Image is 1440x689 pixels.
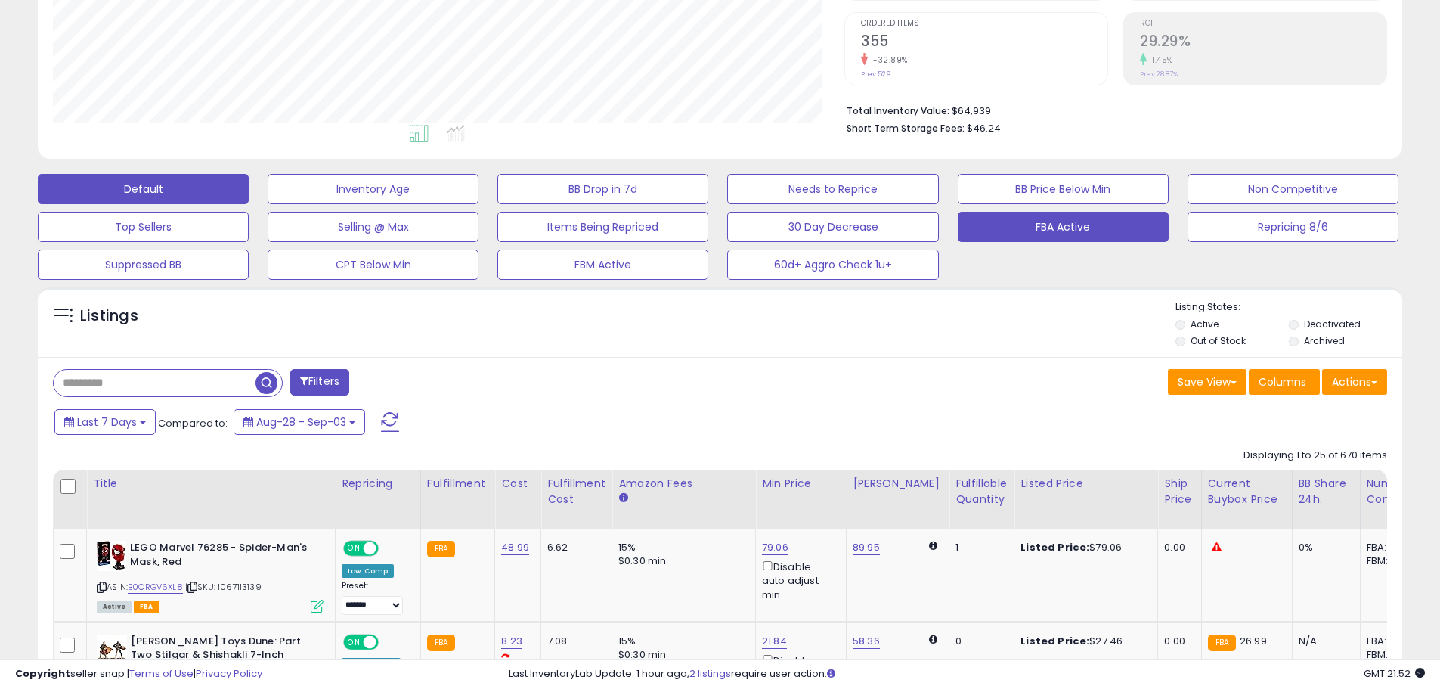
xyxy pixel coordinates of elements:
b: Total Inventory Value: [847,104,949,117]
div: Disable auto adjust min [762,558,835,602]
button: Selling @ Max [268,212,478,242]
div: 0.00 [1164,635,1189,648]
button: 60d+ Aggro Check 1u+ [727,250,938,280]
h2: 29.29% [1140,33,1386,53]
button: Columns [1249,369,1320,395]
span: All listings currently available for purchase on Amazon [97,601,132,613]
button: Top Sellers [38,212,249,242]
small: 1.45% [1147,54,1173,66]
span: OFF [376,635,401,648]
button: Aug-28 - Sep-03 [234,409,365,435]
div: $79.06 [1020,541,1146,554]
span: Columns [1259,374,1306,390]
div: Ship Price [1164,476,1194,507]
b: LEGO Marvel 76285 - Spider-Man's Mask, Red [130,541,314,573]
label: Out of Stock [1191,334,1246,347]
div: 6.62 [547,541,600,554]
button: Non Competitive [1188,174,1398,204]
a: 58.36 [853,634,880,649]
li: $64,939 [847,101,1376,119]
small: -32.89% [868,54,908,66]
a: B0CRGV6XL8 [128,581,183,594]
a: 89.95 [853,540,880,555]
button: Actions [1322,369,1387,395]
small: Prev: 529 [861,70,891,79]
button: Repricing 8/6 [1188,212,1398,242]
a: 8.23 [501,634,522,649]
a: Terms of Use [129,666,194,681]
button: BB Price Below Min [958,174,1169,204]
div: Displaying 1 to 25 of 670 items [1243,448,1387,463]
span: 26.99 [1240,634,1267,648]
div: Low. Comp [342,564,394,578]
h2: 355 [861,33,1107,53]
span: ROI [1140,20,1386,28]
label: Archived [1304,334,1345,347]
div: Repricing [342,476,414,492]
div: Preset: [342,581,409,615]
div: BB Share 24h. [1299,476,1354,507]
span: $46.24 [967,121,1001,135]
button: Suppressed BB [38,250,249,280]
button: Default [38,174,249,204]
div: $0.30 min [618,554,744,568]
button: FBA Active [958,212,1169,242]
div: Title [93,476,329,492]
div: 0.00 [1164,541,1189,554]
div: Last InventoryLab Update: 1 hour ago, require user action. [509,667,1425,681]
h5: Listings [80,306,138,327]
span: Compared to: [158,416,228,430]
div: Fulfillable Quantity [955,476,1008,507]
label: Deactivated [1304,318,1361,331]
div: ASIN: [97,541,324,611]
small: Prev: 28.87% [1140,70,1178,79]
a: 79.06 [762,540,788,555]
div: [PERSON_NAME] [853,476,943,492]
div: Amazon Fees [618,476,749,492]
div: seller snap | | [15,667,262,681]
span: ON [345,542,364,555]
span: FBA [134,601,159,613]
div: Min Price [762,476,840,492]
div: 7.08 [547,635,600,648]
div: FBA: 7 [1367,541,1417,554]
img: 41xP01VhDHL._SL40_.jpg [97,635,127,665]
a: Privacy Policy [196,666,262,681]
div: Current Buybox Price [1208,476,1286,507]
span: 2025-09-11 21:52 GMT [1364,666,1425,681]
div: Listed Price [1020,476,1151,492]
span: Aug-28 - Sep-03 [256,414,346,430]
div: 15% [618,541,744,554]
button: FBM Active [497,250,708,280]
small: Amazon Fees. [618,492,627,505]
div: 0% [1299,541,1349,554]
div: Fulfillment [427,476,488,492]
div: 15% [618,635,744,648]
div: $27.46 [1020,635,1146,648]
span: | SKU: 1067113139 [185,581,262,593]
div: FBA: 8 [1367,635,1417,648]
div: Num of Comp. [1367,476,1422,507]
b: Listed Price: [1020,540,1089,554]
div: 0 [955,635,1002,648]
span: Ordered Items [861,20,1107,28]
a: 48.99 [501,540,529,555]
div: FBM: 12 [1367,554,1417,568]
small: FBA [1208,635,1236,651]
div: 1 [955,541,1002,554]
a: 21.84 [762,634,787,649]
div: Fulfillment Cost [547,476,605,507]
button: Filters [290,369,349,396]
div: N/A [1299,635,1349,648]
b: Short Term Storage Fees: [847,122,965,135]
small: FBA [427,541,455,557]
img: 418IGHHdnXL._SL40_.jpg [97,541,126,571]
button: Needs to Reprice [727,174,938,204]
button: Items Being Repriced [497,212,708,242]
button: Inventory Age [268,174,478,204]
button: Save View [1168,369,1246,395]
span: Last 7 Days [77,414,137,430]
button: Last 7 Days [54,409,156,435]
div: Cost [501,476,534,492]
span: ON [345,635,364,648]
